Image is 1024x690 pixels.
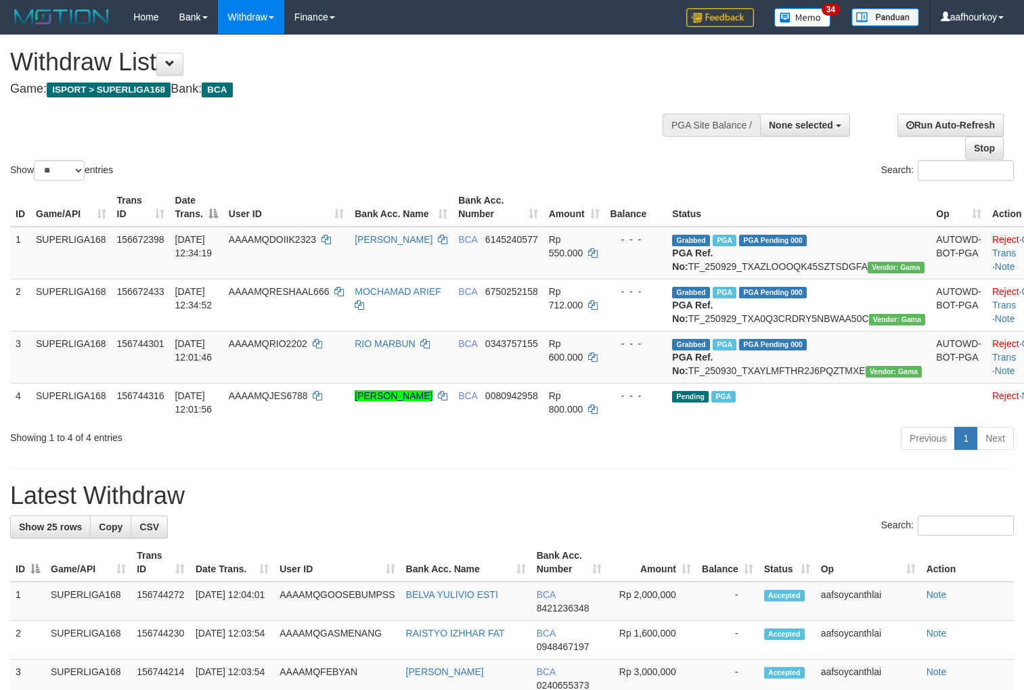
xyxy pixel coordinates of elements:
[10,543,45,582] th: ID: activate to sort column descending
[607,582,696,621] td: Rp 2,000,000
[99,522,123,532] span: Copy
[965,137,1004,160] a: Stop
[45,582,131,621] td: SUPERLIGA168
[816,543,921,582] th: Op: activate to sort column ascending
[977,427,1014,450] a: Next
[453,188,543,227] th: Bank Acc. Number: activate to sort column ascending
[537,628,556,639] span: BCA
[10,83,669,96] h4: Game: Bank:
[897,114,1004,137] a: Run Auto-Refresh
[223,188,349,227] th: User ID: activate to sort column ascending
[549,234,583,258] span: Rp 550.000
[117,234,164,245] span: 156672398
[537,641,589,652] span: Copy 0948467197 to clipboard
[19,522,82,532] span: Show 25 rows
[739,287,807,298] span: PGA Pending
[10,160,113,181] label: Show entries
[229,234,316,245] span: AAAAMQDOIIK2323
[739,339,807,350] span: PGA Pending
[355,234,432,245] a: [PERSON_NAME]
[995,313,1015,324] a: Note
[30,188,112,227] th: Game/API: activate to sort column ascending
[605,188,667,227] th: Balance
[10,621,45,660] td: 2
[667,331,931,383] td: TF_250930_TXAYLMFTHR2J6PQZTMXE
[816,582,921,621] td: aafsoycanthlai
[131,515,168,538] a: CSV
[406,589,498,600] a: BELVA YULIVIO ESTI
[760,114,850,137] button: None selected
[610,389,662,402] div: - - -
[921,543,1014,582] th: Action
[274,582,400,621] td: AAAAMQGOOSEBUMPSS
[927,628,947,639] a: Note
[117,390,164,401] span: 156744316
[549,338,583,363] span: Rp 600.000
[851,8,919,26] img: panduan.png
[672,300,713,324] b: PGA Ref. No:
[531,543,607,582] th: Bank Acc. Number: activate to sort column ascending
[672,287,710,298] span: Grabbed
[229,286,330,297] span: AAAAMQRESHAAL666
[90,515,131,538] a: Copy
[10,188,30,227] th: ID
[131,543,190,582] th: Trans ID: activate to sort column ascending
[549,390,583,415] span: Rp 800.000
[667,227,931,279] td: TF_250929_TXAZLOOOQK45SZTSDGFA
[713,339,736,350] span: Marked by aafsoycanthlai
[610,285,662,298] div: - - -
[485,338,538,349] span: Copy 0343757155 to clipboard
[30,331,112,383] td: SUPERLIGA168
[229,390,308,401] span: AAAAMQJES6788
[769,120,833,131] span: None selected
[10,482,1014,509] h1: Latest Withdraw
[764,590,805,601] span: Accepted
[696,543,759,582] th: Balance: activate to sort column ascending
[10,279,30,331] td: 2
[713,235,736,246] span: Marked by aafsoycanthlai
[918,160,1014,181] input: Search:
[117,338,164,349] span: 156744301
[10,49,669,76] h1: Withdraw List
[274,621,400,660] td: AAAAMQGASMENANG
[30,227,112,279] td: SUPERLIGA168
[355,390,432,401] a: [PERSON_NAME]
[131,582,190,621] td: 156744272
[355,286,441,297] a: MOCHAMAD ARIEF
[931,279,987,331] td: AUTOWD-BOT-PGA
[711,391,735,402] span: Marked by aafsoycanthlai
[995,365,1015,376] a: Note
[485,390,538,401] span: Copy 0080942958 to clipboard
[992,390,1019,401] a: Reject
[667,188,931,227] th: Status
[672,391,709,402] span: Pending
[10,383,30,421] td: 4
[175,234,213,258] span: [DATE] 12:34:19
[672,352,713,376] b: PGA Ref. No:
[170,188,223,227] th: Date Trans.: activate to sort column descending
[30,383,112,421] td: SUPERLIGA168
[458,286,477,297] span: BCA
[931,331,987,383] td: AUTOWD-BOT-PGA
[30,279,112,331] td: SUPERLIGA168
[992,234,1019,245] a: Reject
[131,621,190,660] td: 156744230
[995,261,1015,272] a: Note
[927,589,947,600] a: Note
[866,366,922,377] span: Vendor URL: https://trx31.1velocity.biz
[901,427,955,450] a: Previous
[931,227,987,279] td: AUTOWD-BOT-PGA
[610,233,662,246] div: - - -
[274,543,400,582] th: User ID: activate to sort column ascending
[190,582,274,621] td: [DATE] 12:04:01
[607,543,696,582] th: Amount: activate to sort column ascending
[931,188,987,227] th: Op: activate to sort column ascending
[458,338,477,349] span: BCA
[10,515,91,538] a: Show 25 rows
[175,286,213,310] span: [DATE] 12:34:52
[349,188,453,227] th: Bank Acc. Name: activate to sort column ascending
[401,543,531,582] th: Bank Acc. Name: activate to sort column ascending
[190,621,274,660] td: [DATE] 12:03:54
[610,337,662,350] div: - - -
[10,582,45,621] td: 1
